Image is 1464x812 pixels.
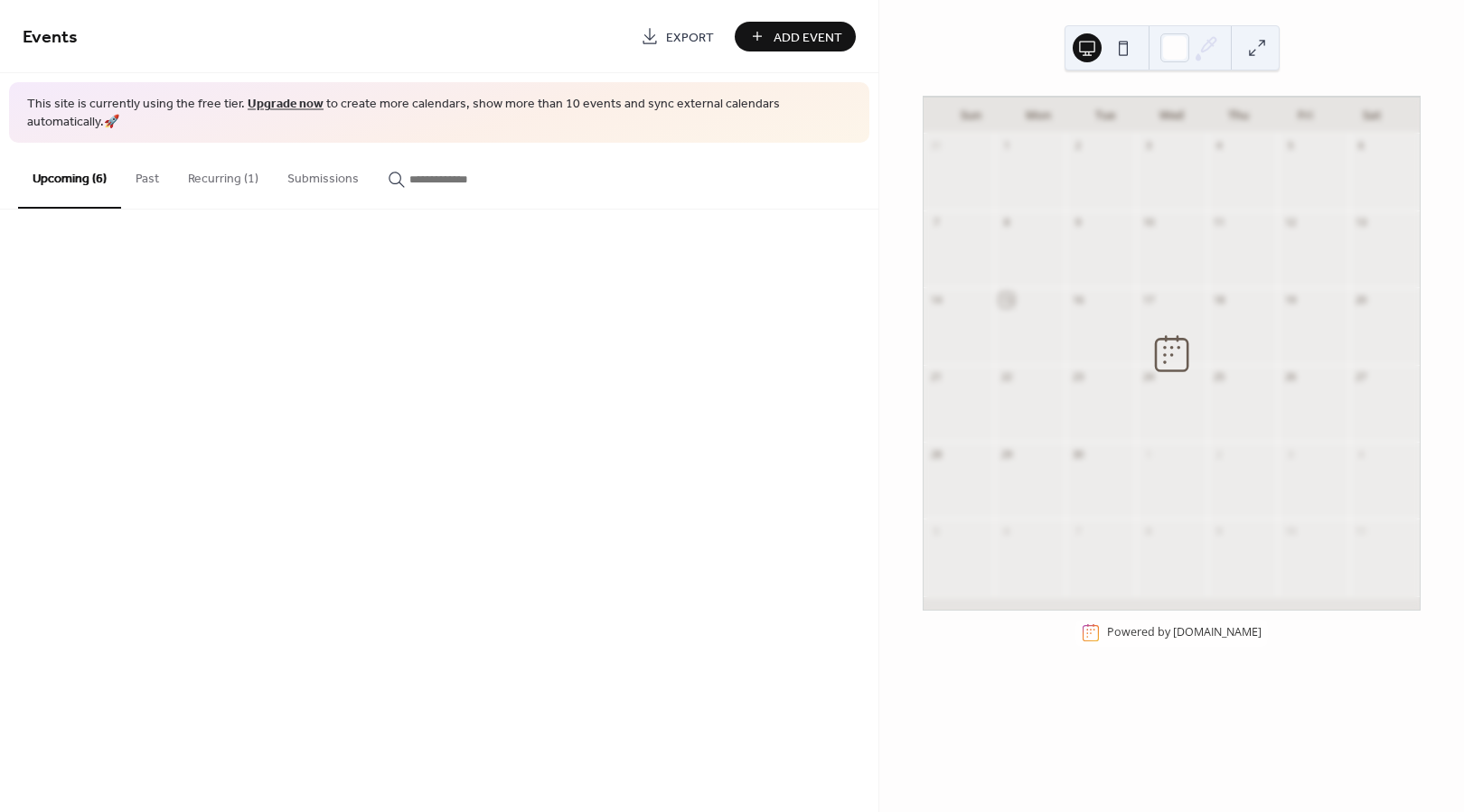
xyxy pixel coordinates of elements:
[1283,447,1297,461] div: 3
[1107,625,1262,640] div: Powered by
[999,524,1013,537] div: 6
[1141,447,1155,461] div: 1
[273,143,373,207] button: Submissions
[1283,370,1297,384] div: 26
[774,28,842,47] span: Add Event
[999,370,1013,384] div: 22
[1141,524,1155,537] div: 8
[938,98,1005,134] div: Sun
[1005,98,1072,134] div: Mon
[1173,625,1262,640] a: [DOMAIN_NAME]
[1283,524,1297,537] div: 10
[1213,370,1226,384] div: 25
[735,22,856,51] button: Add Event
[929,293,943,306] div: 14
[1141,293,1155,306] div: 17
[27,96,851,131] span: This site is currently using the free tier. to create more calendars, show more than 10 events an...
[1139,98,1206,134] div: Wed
[174,143,273,207] button: Recurring (1)
[999,447,1013,461] div: 29
[627,22,727,51] a: Export
[1283,139,1297,153] div: 5
[1355,293,1368,306] div: 20
[1071,139,1084,153] div: 2
[121,143,174,207] button: Past
[1213,216,1226,229] div: 11
[929,447,943,461] div: 28
[1355,370,1368,384] div: 27
[999,216,1013,229] div: 8
[23,20,78,55] span: Events
[1141,139,1155,153] div: 3
[929,216,943,229] div: 7
[929,139,943,153] div: 31
[999,293,1013,306] div: 15
[1355,447,1368,461] div: 4
[1272,98,1338,134] div: Fri
[248,92,324,117] a: Upgrade now
[1071,447,1084,461] div: 30
[1071,293,1084,306] div: 16
[1283,293,1297,306] div: 19
[1338,98,1405,134] div: Sat
[1213,447,1226,461] div: 2
[1213,524,1226,537] div: 9
[1213,293,1226,306] div: 18
[1071,370,1084,384] div: 23
[1071,216,1084,229] div: 9
[1072,98,1139,134] div: Tue
[1355,139,1368,153] div: 6
[666,28,714,47] span: Export
[1205,98,1272,134] div: Thu
[929,370,943,384] div: 21
[1071,524,1084,537] div: 7
[999,139,1013,153] div: 1
[1141,370,1155,384] div: 24
[1213,139,1226,153] div: 4
[1355,524,1368,537] div: 11
[1355,216,1368,229] div: 13
[1141,216,1155,229] div: 10
[18,143,121,209] button: Upcoming (6)
[1283,216,1297,229] div: 12
[929,524,943,537] div: 5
